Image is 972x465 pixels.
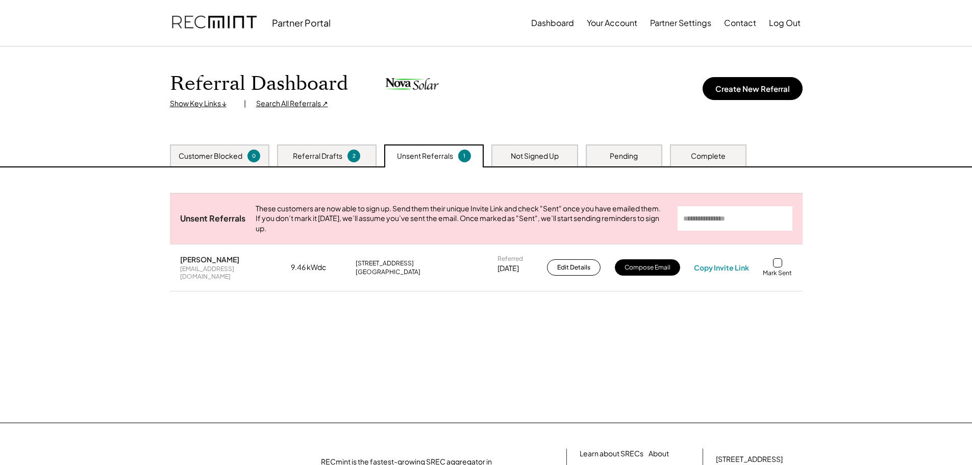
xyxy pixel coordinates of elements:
div: These customers are now able to sign up. Send them their unique Invite Link and check "Sent" once... [256,204,667,234]
div: Mark Sent [763,269,792,277]
button: Your Account [587,13,637,33]
div: Referred [497,255,523,263]
button: Log Out [769,13,801,33]
button: Dashboard [531,13,574,33]
div: 1 [460,152,469,160]
div: [GEOGRAPHIC_DATA] [356,268,420,276]
button: Create New Referral [703,77,803,100]
div: 9.46 kWdc [291,262,342,273]
div: 0 [249,152,259,160]
div: Complete [691,151,726,161]
div: Pending [610,151,638,161]
div: Partner Portal [272,17,331,29]
div: Unsent Referrals [180,213,245,224]
a: Learn about SRECs [580,449,643,459]
h1: Referral Dashboard [170,72,348,96]
div: [STREET_ADDRESS] [356,259,414,267]
div: Customer Blocked [179,151,242,161]
div: Not Signed Up [511,151,559,161]
button: Edit Details [547,259,601,276]
button: Partner Settings [650,13,711,33]
div: Unsent Referrals [397,151,453,161]
div: Referral Drafts [293,151,342,161]
div: 2 [349,152,359,160]
div: | [244,99,246,109]
div: [EMAIL_ADDRESS][DOMAIN_NAME] [180,265,277,281]
div: Copy Invite Link [694,263,749,272]
button: Contact [724,13,756,33]
div: [STREET_ADDRESS] [716,454,783,464]
img: nova-solar.png [384,78,440,91]
div: [PERSON_NAME] [180,255,239,264]
img: recmint-logotype%403x.png [172,6,257,40]
div: [DATE] [497,263,519,274]
a: About [649,449,669,459]
div: Show Key Links ↓ [170,99,234,109]
div: Search All Referrals ↗ [256,99,328,109]
button: Compose Email [615,259,680,276]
